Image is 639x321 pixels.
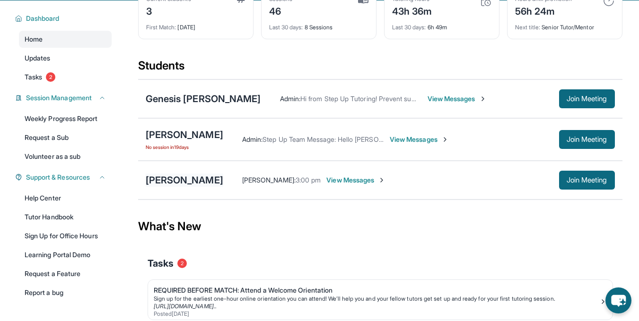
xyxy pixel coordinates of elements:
[605,287,631,313] button: chat-button
[146,3,191,18] div: 3
[146,18,245,31] div: [DATE]
[296,176,321,184] span: 3:00 pm
[479,95,487,103] img: Chevron-Right
[22,93,106,103] button: Session Management
[390,135,449,144] span: View Messages
[148,257,174,270] span: Tasks
[25,35,43,44] span: Home
[280,95,300,103] span: Admin :
[559,171,615,190] button: Join Meeting
[515,3,572,18] div: 56h 24m
[22,14,106,23] button: Dashboard
[19,227,112,244] a: Sign Up for Office Hours
[146,24,176,31] span: First Match :
[25,53,51,63] span: Updates
[515,18,614,31] div: Senior Tutor/Mentor
[428,94,487,104] span: View Messages
[19,208,112,226] a: Tutor Handbook
[19,148,112,165] a: Volunteer as a sub
[19,265,112,282] a: Request a Feature
[392,18,491,31] div: 6h 49m
[19,190,112,207] a: Help Center
[559,130,615,149] button: Join Meeting
[25,72,42,82] span: Tasks
[19,284,112,301] a: Report a bug
[326,175,385,185] span: View Messages
[19,31,112,48] a: Home
[177,259,187,268] span: 2
[148,280,613,320] a: REQUIRED BEFORE MATCH: Attend a Welcome OrientationSign up for the earliest one-hour online orien...
[46,72,55,82] span: 2
[19,69,112,86] a: Tasks2
[269,18,368,31] div: 8 Sessions
[567,177,607,183] span: Join Meeting
[567,96,607,102] span: Join Meeting
[378,176,385,184] img: Chevron-Right
[22,173,106,182] button: Support & Resources
[559,89,615,108] button: Join Meeting
[26,173,90,182] span: Support & Resources
[19,50,112,67] a: Updates
[269,24,303,31] span: Last 30 days :
[19,129,112,146] a: Request a Sub
[154,295,599,303] div: Sign up for the earliest one-hour online orientation you can attend! We’ll help you and your fell...
[138,58,622,79] div: Students
[138,206,622,247] div: What's New
[269,3,293,18] div: 46
[392,3,432,18] div: 43h 36m
[26,14,60,23] span: Dashboard
[26,93,92,103] span: Session Management
[154,286,599,295] div: REQUIRED BEFORE MATCH: Attend a Welcome Orientation
[19,246,112,263] a: Learning Portal Demo
[392,24,426,31] span: Last 30 days :
[515,24,541,31] span: Next title :
[242,176,296,184] span: [PERSON_NAME] :
[441,136,449,143] img: Chevron-Right
[19,110,112,127] a: Weekly Progress Report
[567,137,607,142] span: Join Meeting
[146,143,223,151] span: No session in 19 days
[146,174,223,187] div: [PERSON_NAME]
[146,92,261,105] div: Genesis [PERSON_NAME]
[154,310,599,318] div: Posted [DATE]
[154,303,217,310] a: [URL][DOMAIN_NAME]..
[242,135,263,143] span: Admin :
[146,128,223,141] div: [PERSON_NAME]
